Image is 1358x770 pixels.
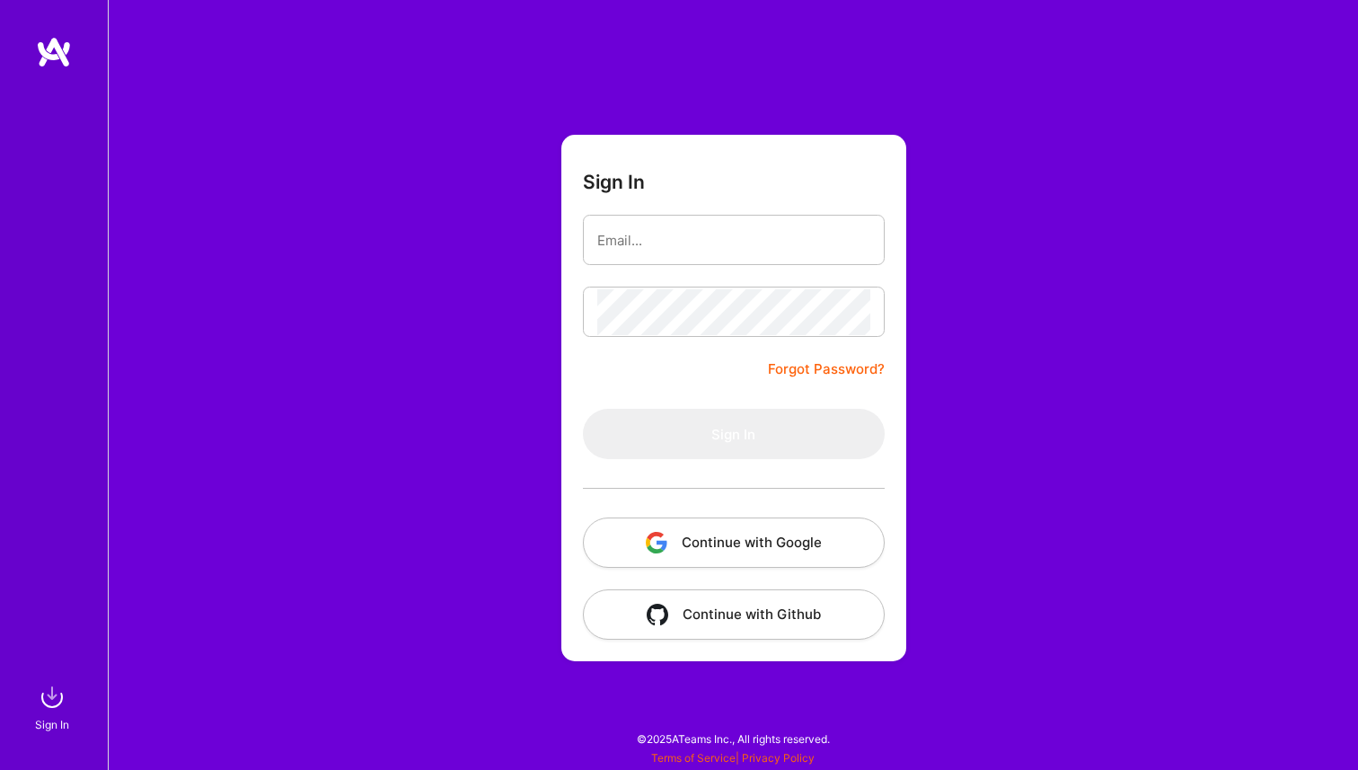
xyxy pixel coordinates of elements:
[583,518,885,568] button: Continue with Google
[597,217,870,263] input: Email...
[34,679,70,715] img: sign in
[647,604,668,625] img: icon
[35,715,69,734] div: Sign In
[36,36,72,68] img: logo
[646,532,667,553] img: icon
[768,358,885,380] a: Forgot Password?
[108,716,1358,761] div: © 2025 ATeams Inc., All rights reserved.
[583,171,645,193] h3: Sign In
[742,751,815,765] a: Privacy Policy
[38,679,70,734] a: sign inSign In
[583,409,885,459] button: Sign In
[651,751,815,765] span: |
[583,589,885,640] button: Continue with Github
[651,751,736,765] a: Terms of Service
